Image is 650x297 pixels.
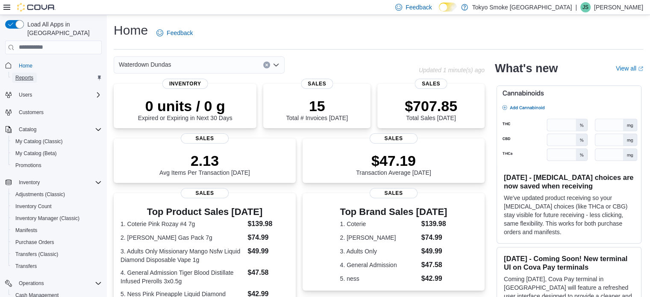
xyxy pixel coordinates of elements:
[9,72,105,84] button: Reports
[15,124,40,135] button: Catalog
[12,237,58,247] a: Purchase Orders
[575,2,577,12] p: |
[9,248,105,260] button: Transfers (Classic)
[12,225,102,235] span: Manifests
[162,79,208,89] span: Inventory
[12,249,62,259] a: Transfers (Classic)
[580,2,591,12] div: Jess Sidhu
[15,191,65,198] span: Adjustments (Classic)
[419,67,485,74] p: Updated 1 minute(s) ago
[2,124,105,135] button: Catalog
[15,124,102,135] span: Catalog
[340,207,447,217] h3: Top Brand Sales [DATE]
[15,90,102,100] span: Users
[114,22,148,39] h1: Home
[421,246,447,256] dd: $49.99
[504,254,634,271] h3: [DATE] - Coming Soon! New terminal UI on Cova Pay terminals
[15,177,43,188] button: Inventory
[340,233,418,242] dt: 2. [PERSON_NAME]
[138,97,232,121] div: Expired or Expiring in Next 30 Days
[159,152,250,176] div: Avg Items Per Transaction [DATE]
[594,2,643,12] p: [PERSON_NAME]
[12,201,102,212] span: Inventory Count
[153,24,196,41] a: Feedback
[340,274,418,283] dt: 5. ness
[247,268,288,278] dd: $47.58
[15,60,102,71] span: Home
[415,79,447,89] span: Sales
[15,278,47,288] button: Operations
[2,277,105,289] button: Operations
[121,247,244,264] dt: 3. Adults Only Missionary Mango Nsfw Liquid Diamond Disposable Vape 1g
[286,97,347,115] p: 15
[19,179,40,186] span: Inventory
[405,97,457,121] div: Total Sales [DATE]
[12,148,102,159] span: My Catalog (Beta)
[15,239,54,246] span: Purchase Orders
[12,160,102,171] span: Promotions
[421,273,447,284] dd: $42.99
[263,62,270,68] button: Clear input
[15,203,52,210] span: Inventory Count
[247,219,288,229] dd: $139.98
[405,97,457,115] p: $707.85
[638,66,643,71] svg: External link
[356,152,431,176] div: Transaction Average [DATE]
[15,162,41,169] span: Promotions
[17,3,56,12] img: Cova
[12,73,102,83] span: Reports
[12,189,68,200] a: Adjustments (Classic)
[340,247,418,256] dt: 3. Adults Only
[421,260,447,270] dd: $47.58
[12,237,102,247] span: Purchase Orders
[15,263,37,270] span: Transfers
[15,107,47,118] a: Customers
[24,20,102,37] span: Load All Apps in [GEOGRAPHIC_DATA]
[121,233,244,242] dt: 2. [PERSON_NAME] Gas Pack 7g
[12,73,37,83] a: Reports
[12,261,40,271] a: Transfers
[19,126,36,133] span: Catalog
[12,136,102,147] span: My Catalog (Classic)
[9,147,105,159] button: My Catalog (Beta)
[9,159,105,171] button: Promotions
[247,246,288,256] dd: $49.99
[12,261,102,271] span: Transfers
[9,236,105,248] button: Purchase Orders
[15,90,35,100] button: Users
[15,278,102,288] span: Operations
[138,97,232,115] p: 0 units / 0 g
[12,189,102,200] span: Adjustments (Classic)
[12,201,55,212] a: Inventory Count
[286,97,347,121] div: Total # Invoices [DATE]
[504,173,634,190] h3: [DATE] - [MEDICAL_DATA] choices are now saved when receiving
[167,29,193,37] span: Feedback
[9,188,105,200] button: Adjustments (Classic)
[9,200,105,212] button: Inventory Count
[15,74,33,81] span: Reports
[121,268,244,285] dt: 4. General Admission Tiger Blood Distillate Infused Prerolls 3x0.5g
[616,65,643,72] a: View allExternal link
[356,152,431,169] p: $47.19
[9,212,105,224] button: Inventory Manager (Classic)
[2,89,105,101] button: Users
[15,61,36,71] a: Home
[421,219,447,229] dd: $139.98
[12,213,102,223] span: Inventory Manager (Classic)
[301,79,333,89] span: Sales
[19,62,32,69] span: Home
[15,177,102,188] span: Inventory
[12,148,60,159] a: My Catalog (Beta)
[119,59,171,70] span: Waterdown Dundas
[159,152,250,169] p: 2.13
[12,249,102,259] span: Transfers (Classic)
[9,135,105,147] button: My Catalog (Classic)
[504,194,634,236] p: We've updated product receiving so your [MEDICAL_DATA] choices (like THCa or CBG) stay visible fo...
[9,260,105,272] button: Transfers
[12,136,66,147] a: My Catalog (Classic)
[439,3,457,12] input: Dark Mode
[247,232,288,243] dd: $74.99
[181,133,229,144] span: Sales
[181,188,229,198] span: Sales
